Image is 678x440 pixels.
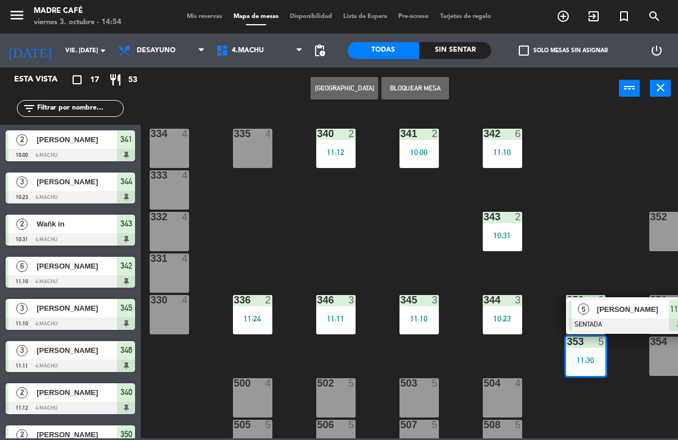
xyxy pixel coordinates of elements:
[338,13,393,20] span: Lista de Espera
[120,133,132,146] span: 341
[399,148,439,156] div: 10:00
[432,420,438,430] div: 5
[120,175,132,188] span: 344
[432,378,438,388] div: 5
[16,219,28,230] span: 2
[654,81,667,94] i: close
[37,344,117,356] span: [PERSON_NAME]
[316,315,356,323] div: 11:11
[8,7,25,24] i: menu
[381,77,449,99] button: Bloquear Mesa
[182,295,188,305] div: 4
[393,13,434,20] span: Pre-acceso
[316,148,356,156] div: 11:12
[182,170,188,180] div: 4
[348,378,355,388] div: 5
[548,7,578,26] span: RESERVAR MESA
[317,295,318,305] div: 346
[182,212,188,222] div: 4
[16,387,28,398] span: 2
[432,295,438,305] div: 3
[37,176,117,188] span: [PERSON_NAME]
[483,232,522,239] div: 10:31
[34,17,122,28] div: viernes 3. octubre - 14:54
[650,295,651,305] div: 351
[515,420,522,430] div: 5
[597,303,669,315] span: [PERSON_NAME]
[37,134,117,146] span: [PERSON_NAME]
[96,44,110,57] i: arrow_drop_down
[519,46,608,56] label: Solo mesas sin asignar
[650,337,651,347] div: 354
[623,81,636,94] i: power_input
[432,129,438,139] div: 2
[348,420,355,430] div: 5
[16,261,28,272] span: 6
[515,129,522,139] div: 6
[120,385,132,399] span: 340
[109,73,122,87] i: restaurant
[120,217,132,230] span: 343
[401,129,401,139] div: 341
[650,44,663,57] i: power_settings_new
[70,73,84,87] i: crop_square
[37,260,117,272] span: [PERSON_NAME]
[128,74,137,87] span: 53
[181,13,228,20] span: Mis reservas
[419,42,491,59] div: Sin sentar
[120,259,132,273] span: 342
[37,302,117,314] span: [PERSON_NAME]
[401,295,401,305] div: 345
[348,42,420,59] div: Todas
[8,7,25,28] button: menu
[556,10,570,23] i: add_circle_outline
[233,315,272,323] div: 11:24
[483,315,522,323] div: 10:23
[650,212,651,222] div: 352
[434,13,497,20] span: Tarjetas de regalo
[16,303,28,314] span: 3
[37,218,117,230] span: Wañk in
[120,343,132,357] span: 346
[483,148,522,156] div: 11:10
[348,129,355,139] div: 2
[228,13,284,20] span: Mapa de mesas
[265,378,272,388] div: 4
[232,47,264,55] span: 4.Machu
[182,253,188,264] div: 4
[313,44,326,57] span: pending_actions
[317,129,318,139] div: 340
[401,378,401,388] div: 503
[265,129,272,139] div: 4
[265,420,272,430] div: 5
[617,10,631,23] i: turned_in_not
[23,102,36,115] i: filter_list
[401,420,401,430] div: 507
[609,7,639,26] span: Reserva especial
[16,134,28,146] span: 2
[317,378,318,388] div: 502
[311,77,378,99] button: [GEOGRAPHIC_DATA]
[587,10,600,23] i: exit_to_app
[578,303,589,315] span: 5
[265,295,272,305] div: 2
[399,315,439,323] div: 11:10
[34,6,122,17] div: Madre Café
[598,337,605,347] div: 5
[566,356,605,364] div: 11:30
[120,301,132,315] span: 345
[317,420,318,430] div: 506
[348,295,355,305] div: 3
